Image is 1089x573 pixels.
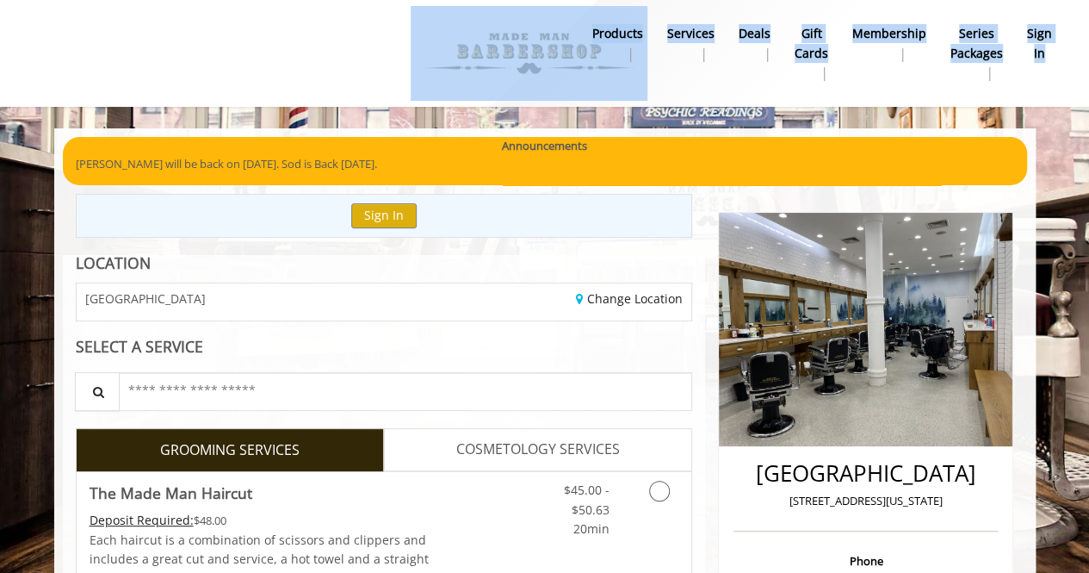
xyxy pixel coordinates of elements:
span: COSMETOLOGY SERVICES [456,439,620,461]
span: 20min [572,520,609,537]
div: $48.00 [90,511,436,530]
b: products [592,24,643,43]
a: Series packagesSeries packages [938,22,1015,85]
p: [PERSON_NAME] will be back on [DATE]. Sod is Back [DATE]. [76,155,1014,173]
h3: Phone [738,555,993,567]
a: DealsDeals [727,22,783,66]
span: [GEOGRAPHIC_DATA] [85,292,206,305]
a: Gift cardsgift cards [783,22,840,85]
div: SELECT A SERVICE [76,339,693,355]
p: [STREET_ADDRESS][US_STATE] [738,492,993,510]
img: Made Man Barbershop logo [411,6,647,101]
b: Services [667,24,715,43]
span: GROOMING SERVICES [160,439,300,462]
a: MembershipMembership [840,22,938,66]
b: gift cards [795,24,828,63]
span: This service needs some Advance to be paid before we block your appointment [90,512,194,528]
h2: [GEOGRAPHIC_DATA] [738,461,993,486]
b: The Made Man Haircut [90,481,252,505]
b: Announcements [502,137,587,155]
b: Series packages [950,24,1003,63]
b: Deals [739,24,770,43]
b: Membership [852,24,926,43]
a: Productsproducts [580,22,655,66]
button: Sign In [351,203,417,228]
span: $45.00 - $50.63 [563,482,609,517]
a: sign insign in [1015,22,1064,66]
a: Change Location [576,290,683,307]
b: LOCATION [76,252,151,273]
button: Service Search [75,372,120,411]
a: ServicesServices [655,22,727,66]
b: sign in [1027,24,1052,63]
